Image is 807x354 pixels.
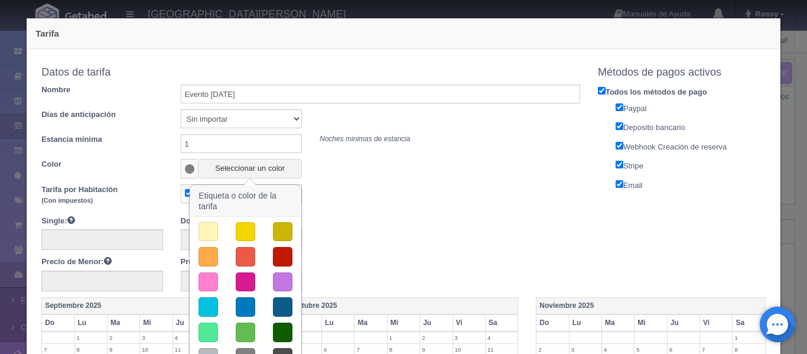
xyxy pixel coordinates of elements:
label: 1 [388,332,419,343]
th: Lu [74,314,107,332]
label: Todos los métodos de pago [589,85,775,98]
th: Ju [420,314,453,332]
label: 1 [733,332,764,343]
label: Paypal [607,101,775,115]
label: Precio de Menor: [41,256,111,268]
th: Ju [173,314,205,332]
button: Seleccionar un color [198,159,302,178]
label: Email [607,178,775,191]
h4: Datos de tarifa [41,67,580,79]
label: Single: [41,215,74,227]
label: Nombre [32,85,171,96]
input: Email [616,180,623,188]
label: 3 [453,332,485,343]
input: Deposito bancario [616,122,623,130]
label: Double: [181,215,217,227]
label: Color [32,159,171,170]
th: Vi [453,314,485,332]
th: Ma [107,314,139,332]
th: Sa [733,314,765,332]
label: 3 [140,332,172,343]
label: 4 [486,332,518,343]
label: Webhook Creación de reserva [607,139,775,153]
label: 2 [108,332,139,343]
h4: Tarifa [35,27,772,40]
th: Mi [140,314,173,332]
th: Sa [485,314,518,332]
h4: Métodos de pagos activos [598,67,766,79]
label: 2 [420,332,452,343]
th: Vi [700,314,733,332]
th: Octubre 2025 [289,298,518,315]
small: (Con impuestos) [41,197,93,204]
label: 1 [75,332,107,343]
th: Noviembre 2025 [536,298,766,315]
th: Lu [322,314,354,332]
th: Do [42,314,74,332]
th: Lu [569,314,601,332]
th: Ju [667,314,699,332]
th: Mi [634,314,667,332]
i: Noches minimas de estancia [320,135,410,143]
th: Ma [354,314,387,332]
span: $ [181,184,200,203]
label: 4 [173,332,205,343]
input: Todos los métodos de pago [598,87,606,95]
label: Estancia mínima [32,134,171,145]
h3: Etiqueta o color de la tarifa [190,186,301,217]
label: Días de anticipación [32,109,171,121]
th: Mi [387,314,419,332]
label: Precio por Junior: [181,256,255,268]
label: Deposito bancario [607,120,775,134]
input: Stripe [616,161,623,168]
label: Stripe [607,158,775,172]
th: Ma [602,314,634,332]
th: Do [536,314,569,332]
label: Tarifa por Habitación [32,184,171,206]
input: Paypal [616,103,623,111]
th: Septiembre 2025 [42,298,271,315]
input: Webhook Creación de reserva [616,142,623,150]
th: Do [289,314,321,332]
